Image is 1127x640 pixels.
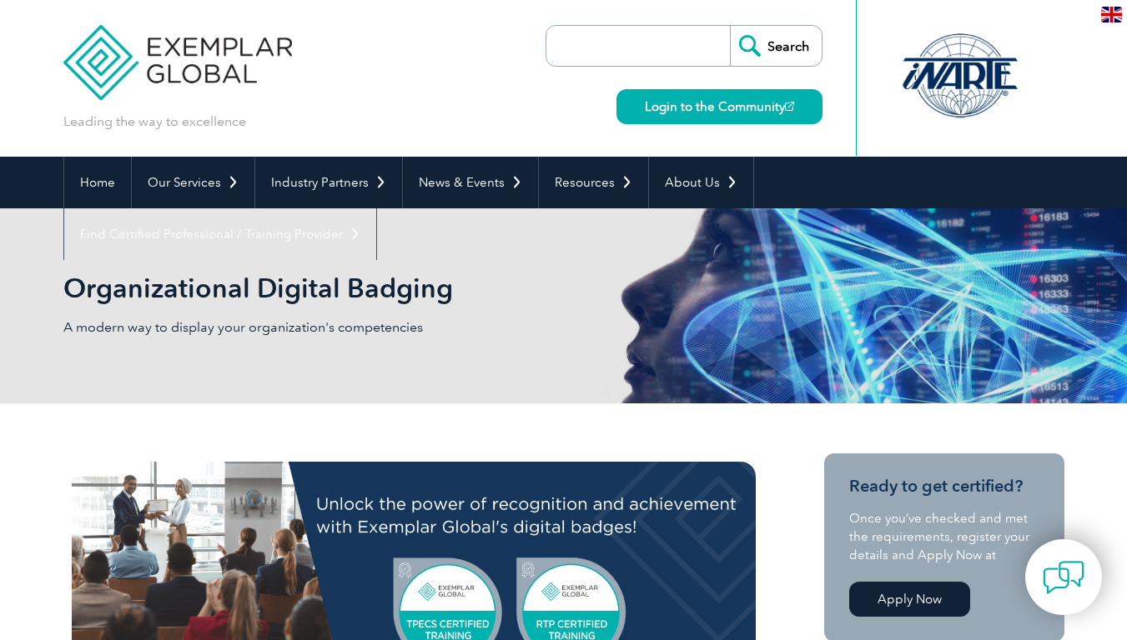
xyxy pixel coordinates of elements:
[1043,557,1084,598] img: contact-chat.png
[64,157,131,208] a: Home
[63,112,246,131] p: Leading the way to excellence
[64,208,376,260] a: Find Certified Professional / Training Provider
[730,26,822,66] input: Search
[649,157,753,208] a: About Us
[63,275,764,302] h2: Organizational Digital Badging
[255,157,402,208] a: Industry Partners
[403,157,538,208] a: News & Events
[63,318,564,337] p: A modern way to display your organization's competencies
[849,476,1039,497] h3: Ready to get certified?
[539,157,648,208] a: Resources
[132,157,254,208] a: Our Services
[1101,7,1122,22] img: en
[616,89,823,124] a: Login to the Community
[849,509,1039,564] p: Once you’ve checked and met the requirements, register your details and Apply Now at
[849,582,970,617] a: Apply Now
[785,102,794,111] img: open_square.png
